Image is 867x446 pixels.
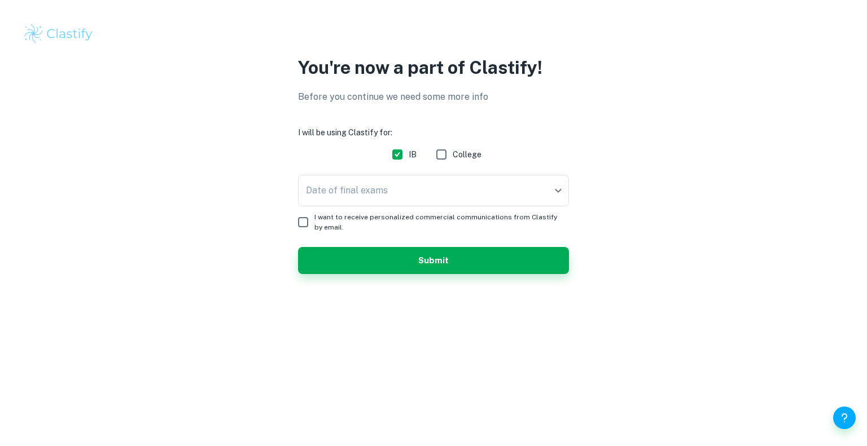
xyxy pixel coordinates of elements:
[833,407,856,429] button: Help and Feedback
[409,148,417,161] span: IB
[298,90,569,104] p: Before you continue we need some more info
[314,212,560,232] span: I want to receive personalized commercial communications from Clastify by email.
[298,247,569,274] button: Submit
[23,23,94,45] img: Clastify logo
[298,126,569,139] h6: I will be using Clastify for:
[453,148,481,161] span: College
[298,54,569,81] p: You're now a part of Clastify!
[23,23,844,45] a: Clastify logo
